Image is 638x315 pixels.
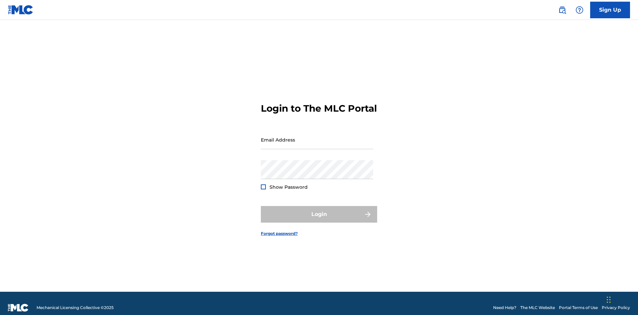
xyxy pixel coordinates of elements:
[605,283,638,315] iframe: Chat Widget
[559,305,598,311] a: Portal Terms of Use
[607,290,611,310] div: Drag
[37,305,114,311] span: Mechanical Licensing Collective © 2025
[261,231,298,237] a: Forgot password?
[269,184,308,190] span: Show Password
[8,304,29,312] img: logo
[556,3,569,17] a: Public Search
[8,5,34,15] img: MLC Logo
[602,305,630,311] a: Privacy Policy
[261,103,377,114] h3: Login to The MLC Portal
[576,6,584,14] img: help
[590,2,630,18] a: Sign Up
[558,6,566,14] img: search
[493,305,516,311] a: Need Help?
[520,305,555,311] a: The MLC Website
[573,3,586,17] div: Help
